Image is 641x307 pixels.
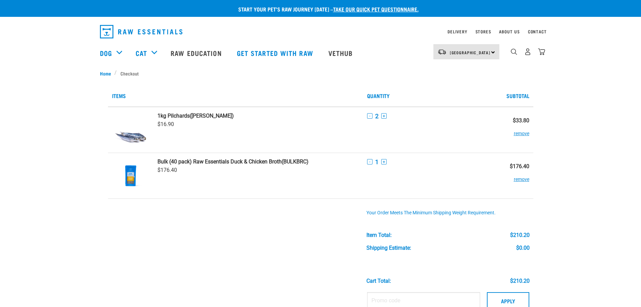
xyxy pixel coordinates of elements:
[491,107,533,153] td: $33.80
[528,30,547,33] a: Contact
[381,159,387,164] button: +
[381,113,387,119] button: +
[524,48,531,55] img: user.png
[333,7,419,10] a: take our quick pet questionnaire.
[491,153,533,198] td: $176.40
[100,70,115,77] a: Home
[136,48,147,58] a: Cat
[367,113,372,119] button: -
[157,158,359,165] a: Bulk (40 pack) Raw Essentials Duck & Chicken Broth(BULKBRC)
[491,85,533,107] th: Subtotal
[108,85,363,107] th: Items
[95,22,547,41] nav: dropdown navigation
[157,113,359,119] a: 1kg Pilchards([PERSON_NAME])
[475,30,491,33] a: Stores
[157,113,190,119] strong: 1kg Pilchards
[511,49,517,55] img: home-icon-1@2x.png
[157,121,174,127] span: $16.90
[510,278,530,284] div: $210.20
[366,278,391,284] div: Cart total:
[157,167,177,173] span: $176.40
[113,158,148,193] img: Raw Essentials Duck & Chicken Broth
[366,210,530,216] div: Your order meets the minimum shipping weight requirement.
[363,85,491,107] th: Quantity
[437,49,447,55] img: van-moving.png
[510,232,530,238] div: $210.20
[514,170,529,183] button: remove
[366,232,392,238] div: Item Total:
[450,51,491,54] span: [GEOGRAPHIC_DATA]
[113,113,148,147] img: Pilchards
[448,30,467,33] a: Delivery
[514,124,529,137] button: remove
[230,39,322,66] a: Get started with Raw
[100,25,182,38] img: Raw Essentials Logo
[367,159,372,164] button: -
[100,48,112,58] a: Dog
[375,158,379,165] span: 1
[157,158,282,165] strong: Bulk (40 pack) Raw Essentials Duck & Chicken Broth
[538,48,545,55] img: home-icon@2x.png
[499,30,520,33] a: About Us
[366,245,411,251] div: Shipping Estimate:
[375,113,379,120] span: 2
[516,245,530,251] div: $0.00
[322,39,361,66] a: Vethub
[100,70,541,77] nav: breadcrumbs
[164,39,230,66] a: Raw Education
